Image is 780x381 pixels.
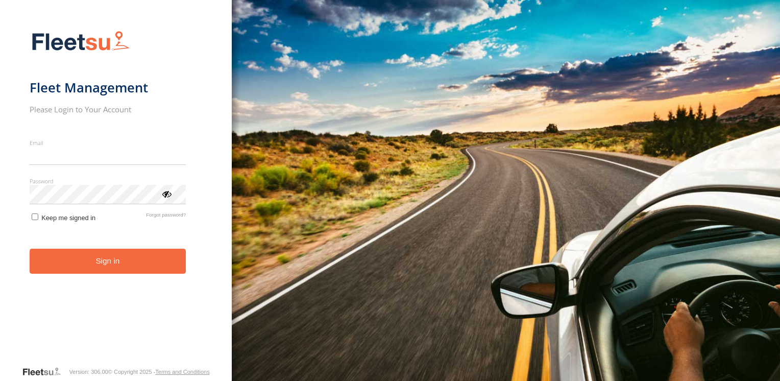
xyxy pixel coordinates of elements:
label: Password [30,177,186,185]
a: Terms and Conditions [155,369,209,375]
input: Keep me signed in [32,213,38,220]
div: Version: 306.00 [69,369,108,375]
span: Keep me signed in [41,214,95,222]
div: © Copyright 2025 - [108,369,210,375]
form: main [30,25,203,366]
h1: Fleet Management [30,79,186,96]
label: Email [30,139,186,147]
h2: Please Login to Your Account [30,104,186,114]
button: Sign in [30,249,186,274]
img: Fleetsu [30,29,132,55]
div: ViewPassword [161,188,172,199]
a: Visit our Website [22,367,69,377]
a: Forgot password? [146,212,186,222]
